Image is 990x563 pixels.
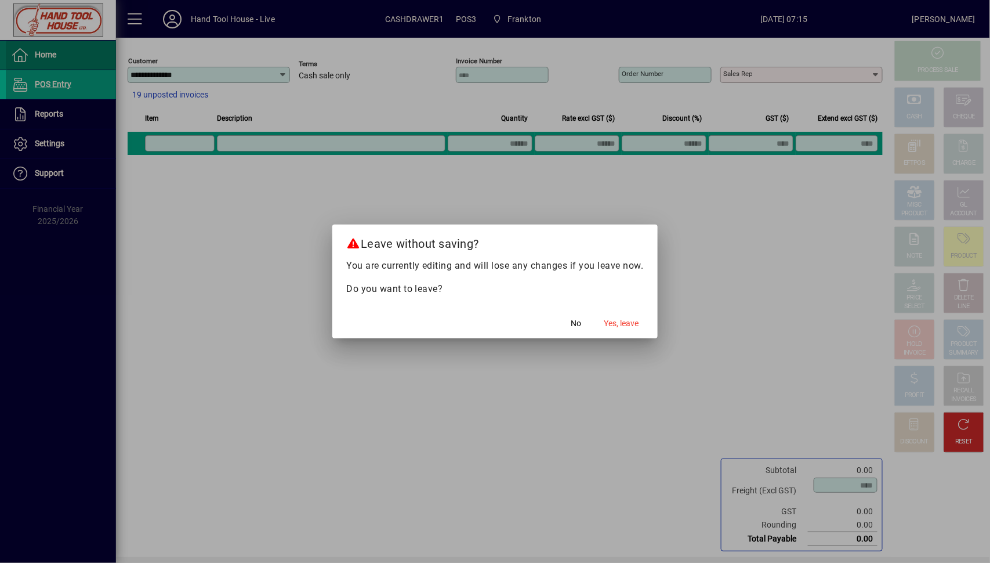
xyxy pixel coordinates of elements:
p: You are currently editing and will lose any changes if you leave now. [346,259,644,273]
span: No [571,317,582,330]
button: No [558,313,595,334]
button: Yes, leave [600,313,644,334]
span: Yes, leave [604,317,639,330]
h2: Leave without saving? [332,225,658,258]
p: Do you want to leave? [346,282,644,296]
